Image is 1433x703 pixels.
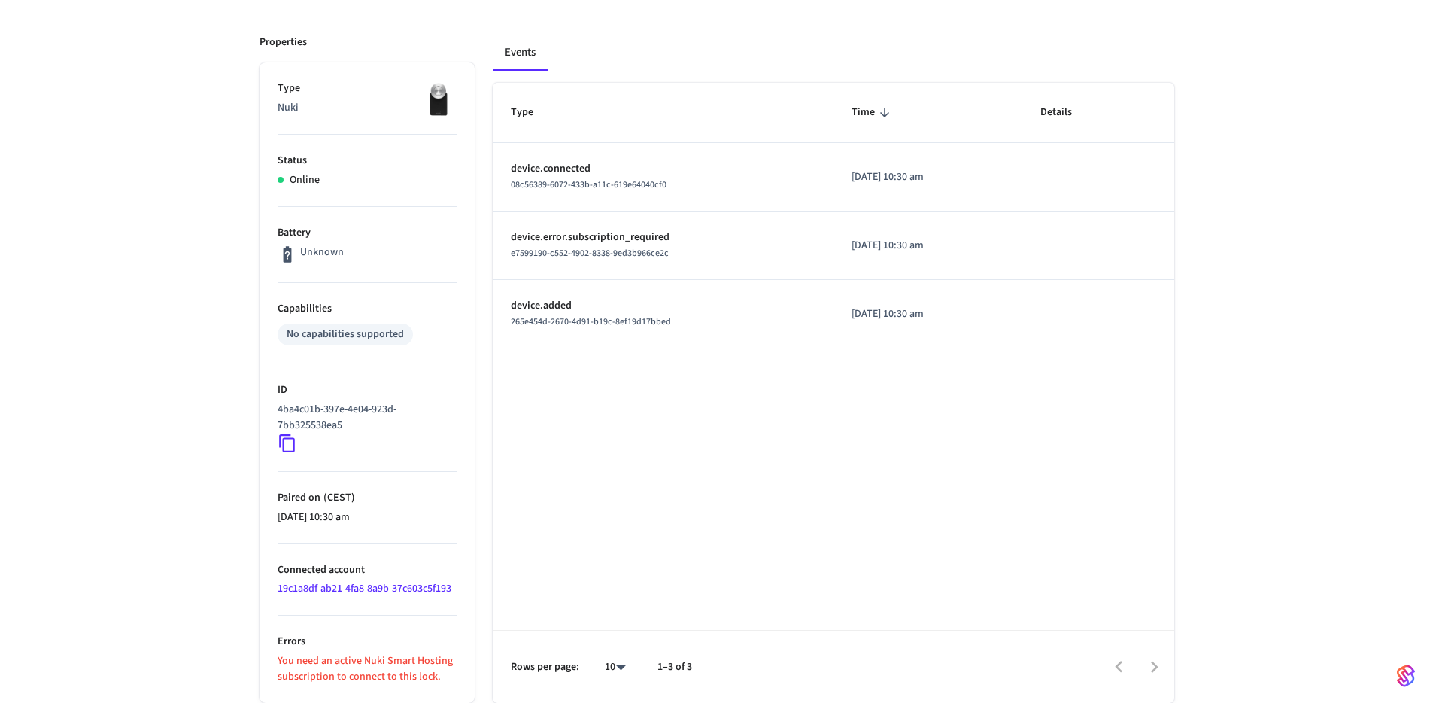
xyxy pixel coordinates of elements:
div: ant example [493,35,1174,71]
span: Type [511,101,553,124]
button: Events [493,35,548,71]
p: device.added [511,298,816,314]
span: 265e454d-2670-4d91-b19c-8ef19d17bbed [511,315,671,328]
p: You need an active Nuki Smart Hosting subscription to connect to this lock. [278,653,457,685]
img: SeamLogoGradient.69752ec5.svg [1397,664,1415,688]
p: ID [278,382,457,398]
div: 10 [597,656,633,678]
span: Details [1040,101,1091,124]
span: 08c56389-6072-433b-a11c-619e64040cf0 [511,178,666,191]
p: Online [290,172,320,188]
div: No capabilities supported [287,327,404,342]
img: Nuki Smart Lock 3.0 Pro Black, Front [419,81,457,118]
p: Properties [260,35,307,50]
p: Capabilities [278,301,457,317]
p: 4ba4c01b-397e-4e04-923d-7bb325538ea5 [278,402,451,434]
p: Battery [278,225,457,241]
p: Nuki [278,100,457,116]
p: [DATE] 10:30 am [852,306,1003,322]
p: Errors [278,634,457,650]
p: Unknown [300,245,344,260]
p: Type [278,81,457,96]
p: Paired on [278,490,457,506]
p: [DATE] 10:30 am [852,169,1003,185]
table: sticky table [493,83,1174,348]
span: Time [852,101,894,124]
p: 1–3 of 3 [657,659,692,675]
p: device.error.subscription_required [511,230,816,245]
p: Status [278,153,457,169]
p: Connected account [278,562,457,578]
p: [DATE] 10:30 am [852,238,1003,254]
a: 19c1a8df-ab21-4fa8-8a9b-37c603c5f193 [278,581,451,596]
span: ( CEST ) [320,490,355,505]
p: [DATE] 10:30 am [278,510,457,525]
p: device.connected [511,161,816,177]
span: e7599190-c552-4902-8338-9ed3b966ce2c [511,247,669,260]
p: Rows per page: [511,659,579,675]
